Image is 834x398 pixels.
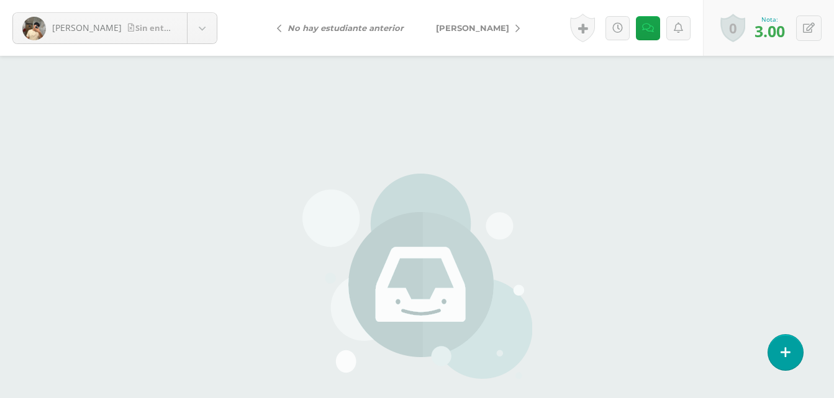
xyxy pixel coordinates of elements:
[22,17,46,40] img: 55602e2d40c83b014df138cf1cf60f26.png
[13,13,217,43] a: [PERSON_NAME]Sin entrega
[436,23,509,33] span: [PERSON_NAME]
[755,20,785,42] span: 3.00
[52,22,122,33] span: [PERSON_NAME]
[302,174,532,384] img: stages.png
[755,15,785,24] div: Nota:
[128,22,182,33] span: Sin entrega
[420,13,530,43] a: [PERSON_NAME]
[720,14,745,42] a: 0
[267,13,420,43] a: No hay estudiante anterior
[288,23,404,33] i: No hay estudiante anterior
